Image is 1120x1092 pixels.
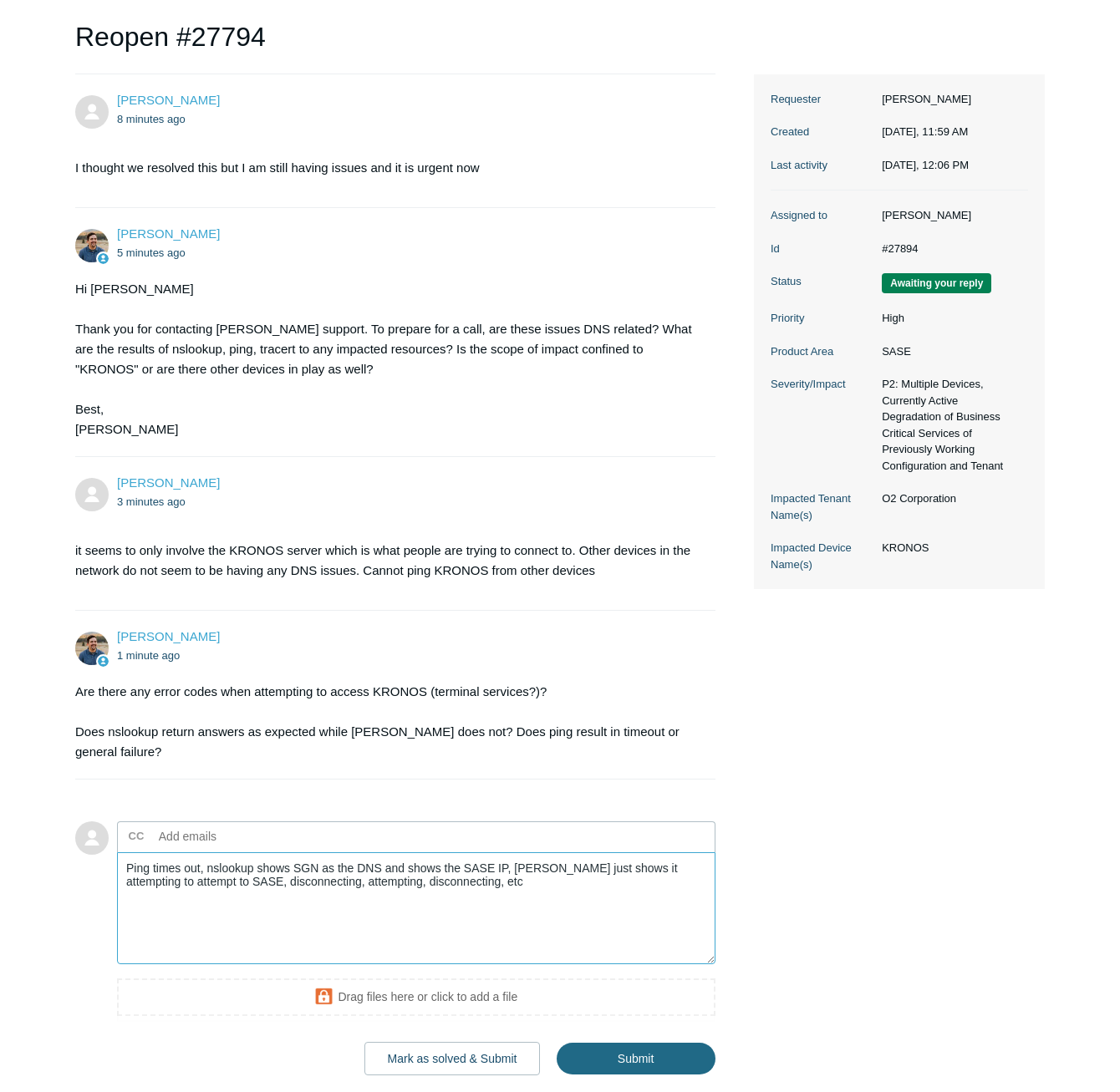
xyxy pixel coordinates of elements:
dt: Impacted Tenant Name(s) [771,490,873,523]
time: 09/03/2025, 12:06 [882,159,969,171]
p: I thought we resolved this but I am still having issues and it is urgent now [75,158,699,178]
dt: Created [771,124,873,140]
span: Andrew Stevens [117,93,220,107]
time: 09/03/2025, 11:59 [882,125,968,138]
p: it seems to only involve the KRONOS server which is what people are trying to connect to. Other d... [75,541,699,581]
div: Are there any error codes when attempting to access KRONOS (terminal services?)? Does nslookup re... [75,682,699,762]
dt: Assigned to [771,207,873,224]
dt: Status [771,273,873,290]
h1: Reopen #27794 [75,17,715,74]
input: Add emails [152,824,332,849]
dd: SASE [873,343,1028,360]
dd: P2: Multiple Devices, Currently Active Degradation of Business Critical Services of Previously Wo... [873,376,1028,474]
time: 09/03/2025, 12:05 [117,495,186,508]
span: Spencer Grissom [117,629,220,643]
dt: Last activity [771,157,873,174]
span: Andrew Stevens [117,475,220,490]
a: [PERSON_NAME] [117,93,220,107]
span: We are waiting for you to respond [882,273,991,293]
a: [PERSON_NAME] [117,226,220,241]
time: 09/03/2025, 11:59 [117,113,186,125]
dt: Product Area [771,343,873,360]
label: CC [129,824,145,849]
dt: Severity/Impact [771,376,873,393]
dd: O2 Corporation [873,490,1028,507]
span: Spencer Grissom [117,226,220,241]
dt: Impacted Device Name(s) [771,540,873,572]
dt: Requester [771,91,873,108]
input: Submit [557,1043,715,1074]
dt: Priority [771,310,873,327]
textarea: Add your reply [117,852,715,965]
a: [PERSON_NAME] [117,629,220,643]
dd: High [873,310,1028,327]
dd: [PERSON_NAME] [873,207,1028,224]
dd: [PERSON_NAME] [873,91,1028,108]
dt: Id [771,241,873,257]
dd: KRONOS [873,540,1028,556]
div: Hi [PERSON_NAME] Thank you for contacting [PERSON_NAME] support. To prepare for a call, are these... [75,279,699,439]
dd: #27894 [873,241,1028,257]
button: Mark as solved & Submit [364,1042,541,1075]
time: 09/03/2025, 12:06 [117,649,180,662]
a: [PERSON_NAME] [117,475,220,490]
time: 09/03/2025, 12:02 [117,246,186,259]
